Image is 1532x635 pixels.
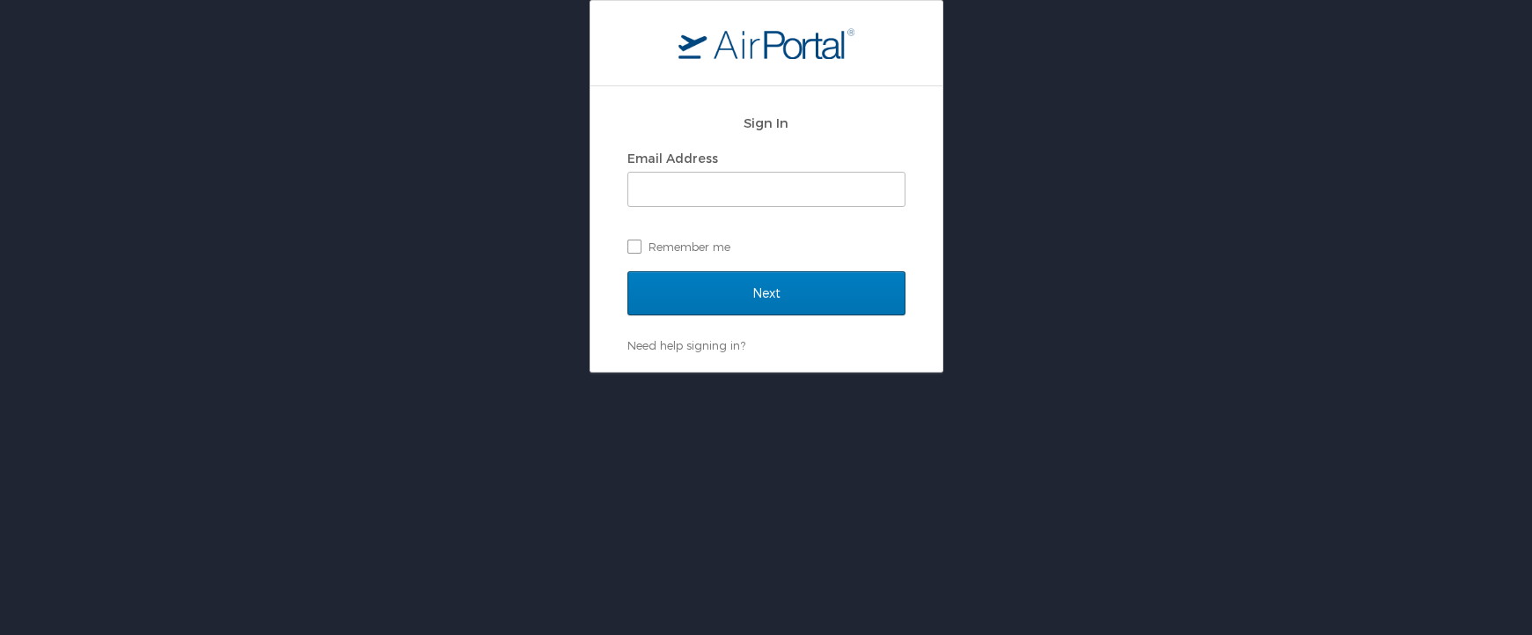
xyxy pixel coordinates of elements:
h2: Sign In [627,113,905,133]
img: logo [678,27,854,59]
a: Need help signing in? [627,338,745,352]
input: Next [627,271,905,315]
label: Remember me [627,233,905,260]
label: Email Address [627,151,718,166]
